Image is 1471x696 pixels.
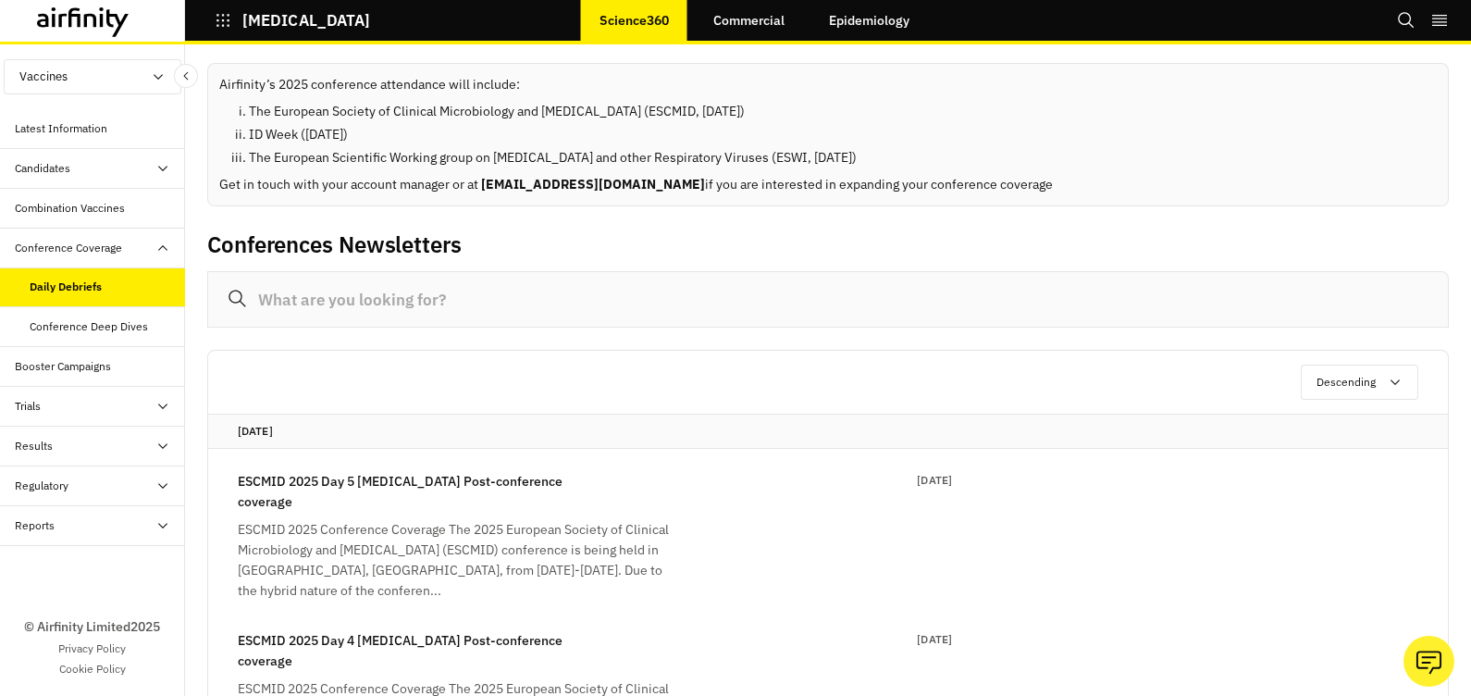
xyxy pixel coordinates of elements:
button: Ask our analysts [1403,636,1454,687]
div: Combination Vaccines [15,200,125,217]
div: Candidates [15,160,70,177]
li: The European Scientific Working group on [MEDICAL_DATA] and other Respiratory Viruses (ESWI, [DATE]) [249,148,1437,168]
div: ESCMID 2025 Conference Coverage The 2025 European Society of Clinical Microbiology and [MEDICAL_D... [238,519,682,601]
a: Privacy Policy [58,640,126,657]
div: Daily Debriefs [30,279,102,295]
div: Regulatory [15,478,68,494]
p: [DATE] [917,471,952,601]
div: Reports [15,517,55,534]
p: [DATE] [238,422,1418,441]
p: ESCMID 2025 Day 4 [MEDICAL_DATA] Post-conference coverage [238,630,593,671]
button: Search [1397,5,1415,36]
div: Results [15,438,53,454]
b: [EMAIL_ADDRESS][DOMAIN_NAME] [481,176,705,193]
div: Booster Campaigns [15,358,111,375]
h2: Conferences Newsletters [207,231,462,258]
p: ESCMID 2025 Day 5 [MEDICAL_DATA] Post-conference coverage [238,471,593,512]
p: © Airfinity Limited 2025 [24,617,160,637]
div: Airfinity’s 2025 conference attendance will include: [207,63,1449,206]
p: Get in touch with your account manager or at if you are interested in expanding your conference c... [219,175,1437,194]
button: Close Sidebar [174,64,198,88]
input: What are you looking for? [207,271,1449,328]
div: Conference Deep Dives [30,318,148,335]
div: Conference Coverage [15,240,122,256]
button: [MEDICAL_DATA] [215,5,370,36]
p: Science360 [600,13,669,28]
button: Vaccines [4,59,181,94]
li: ​ID Week ([DATE]) [249,125,1437,144]
button: Descending [1301,365,1418,400]
div: Latest Information [15,120,107,137]
div: Trials [15,398,41,415]
li: The European Society of Clinical Microbiology and [MEDICAL_DATA] (ESCMID, [DATE]) [249,102,1437,121]
a: Cookie Policy [59,661,126,677]
p: [MEDICAL_DATA] [242,12,370,29]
